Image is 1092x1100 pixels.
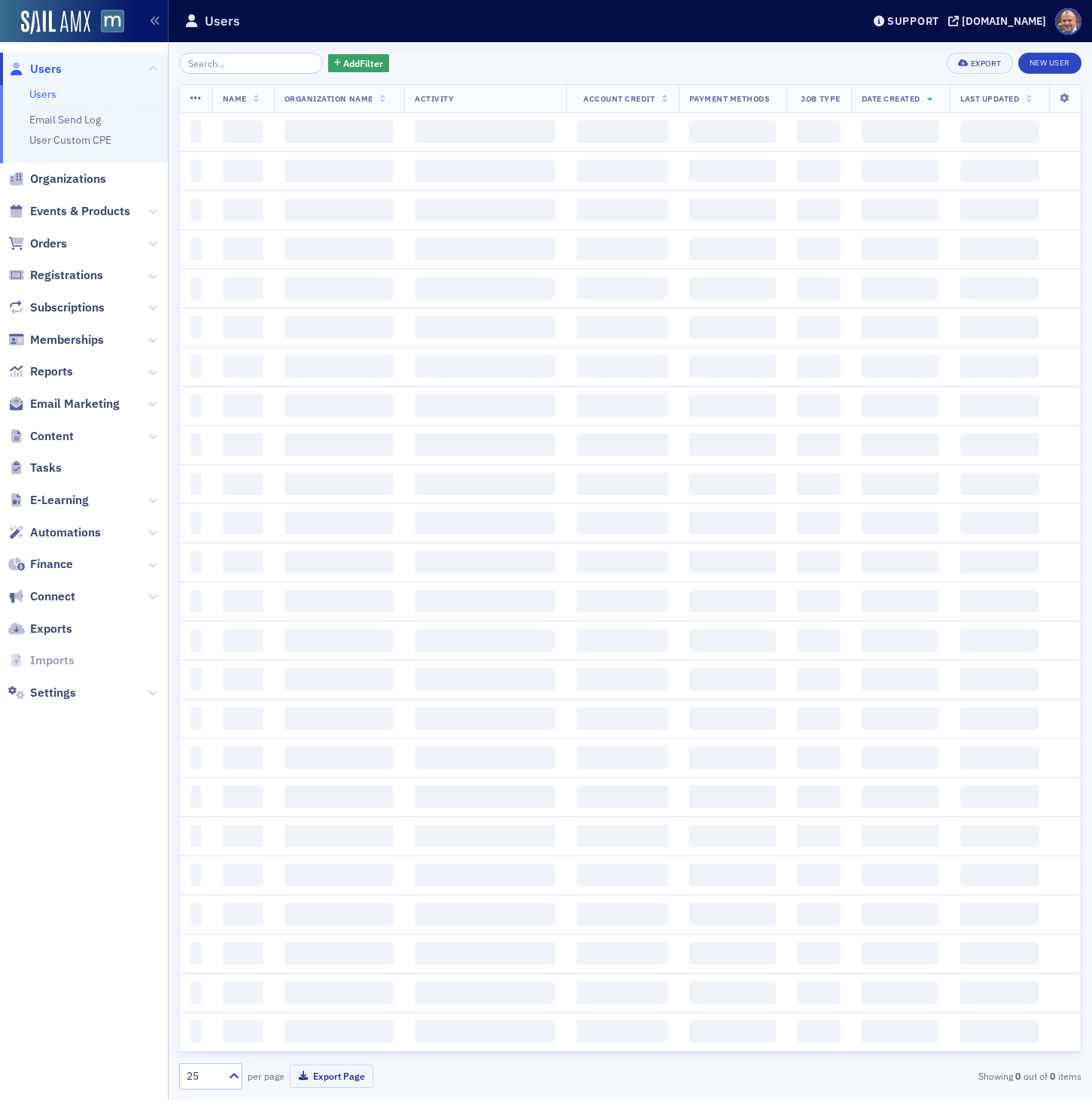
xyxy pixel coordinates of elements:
span: ‌ [223,394,263,417]
span: ‌ [862,590,939,612]
span: ‌ [689,316,777,339]
span: ‌ [576,512,668,534]
a: Users [8,61,62,77]
span: ‌ [415,825,555,847]
span: ‌ [862,746,939,769]
span: ‌ [576,590,668,612]
span: Organization Name [284,93,373,104]
span: ‌ [415,903,555,925]
div: [DOMAIN_NAME] [962,14,1046,28]
span: ‌ [223,1020,263,1043]
span: ‌ [862,981,939,1004]
span: ‌ [576,277,668,299]
a: Orders [8,235,67,252]
span: ‌ [576,825,668,847]
button: [DOMAIN_NAME] [948,16,1051,26]
span: Email Marketing [30,396,120,412]
span: ‌ [960,1020,1039,1043]
span: ‌ [576,707,668,730]
span: ‌ [284,864,394,886]
span: Account Credit [583,93,655,104]
span: ‌ [960,551,1039,573]
span: ‌ [797,355,840,378]
a: Email Send Log [29,113,101,126]
span: ‌ [415,473,555,495]
span: ‌ [576,473,668,495]
span: ‌ [223,942,263,965]
a: Reports [8,363,73,380]
span: ‌ [190,512,202,534]
span: ‌ [284,199,394,221]
span: E-Learning [30,492,89,509]
span: ‌ [576,785,668,808]
span: ‌ [960,433,1039,456]
span: ‌ [960,238,1039,260]
span: ‌ [576,394,668,417]
span: ‌ [960,473,1039,495]
span: ‌ [415,120,555,143]
button: AddFilter [328,54,390,73]
a: Organizations [8,171,106,187]
span: ‌ [960,864,1039,886]
span: ‌ [862,551,939,573]
span: ‌ [223,707,263,730]
span: Job Type [801,93,840,104]
span: ‌ [576,1020,668,1043]
span: ‌ [190,903,202,925]
span: ‌ [862,433,939,456]
span: ‌ [223,825,263,847]
span: ‌ [960,942,1039,965]
span: ‌ [284,942,394,965]
span: ‌ [862,473,939,495]
span: ‌ [190,942,202,965]
span: ‌ [689,629,777,652]
span: ‌ [689,355,777,378]
span: ‌ [284,668,394,691]
span: ‌ [415,551,555,573]
span: ‌ [576,199,668,221]
a: Registrations [8,267,103,284]
span: ‌ [960,825,1039,847]
span: ‌ [190,825,202,847]
span: ‌ [960,903,1039,925]
span: ‌ [862,238,939,260]
span: ‌ [284,903,394,925]
span: ‌ [415,160,555,182]
span: ‌ [689,981,777,1004]
span: ‌ [223,160,263,182]
span: ‌ [415,864,555,886]
span: ‌ [689,120,777,143]
span: Last Updated [960,93,1019,104]
span: ‌ [689,238,777,260]
a: New User [1018,53,1081,74]
span: ‌ [862,707,939,730]
span: ‌ [190,316,202,339]
strong: 0 [1013,1069,1024,1083]
span: ‌ [576,942,668,965]
span: ‌ [960,668,1039,691]
span: ‌ [415,394,555,417]
span: Name [223,93,247,104]
img: SailAMX [21,11,90,35]
span: ‌ [223,746,263,769]
span: ‌ [284,981,394,1004]
span: ‌ [797,707,840,730]
span: ‌ [797,864,840,886]
span: ‌ [576,903,668,925]
span: ‌ [190,199,202,221]
span: Tasks [30,460,62,476]
span: ‌ [284,473,394,495]
span: Users [30,61,62,77]
a: Exports [8,621,72,637]
span: ‌ [190,433,202,456]
span: ‌ [797,903,840,925]
span: Profile [1055,8,1081,35]
span: ‌ [190,120,202,143]
span: ‌ [190,864,202,886]
span: ‌ [797,473,840,495]
span: ‌ [223,785,263,808]
span: ‌ [862,668,939,691]
span: ‌ [415,512,555,534]
span: ‌ [284,590,394,612]
a: Settings [8,685,76,701]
